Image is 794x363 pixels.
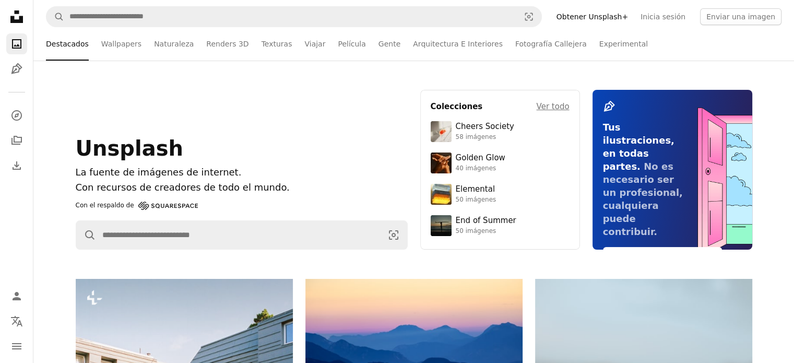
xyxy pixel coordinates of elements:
a: Fotos [6,33,27,54]
a: Elemental50 imágenes [431,184,570,205]
a: Golden Glow40 imágenes [431,153,570,173]
div: Cheers Society [456,122,514,132]
a: Experimental [599,27,648,61]
h1: La fuente de imágenes de internet. [76,165,408,180]
button: Buscar en Unsplash [76,221,96,249]
a: End of Summer50 imágenes [431,215,570,236]
a: Con el respaldo de [76,200,198,212]
button: Idioma [6,311,27,332]
a: Ilustraciones [6,58,27,79]
span: Tus ilustraciones, en todas partes. [603,122,674,172]
a: Película [338,27,365,61]
button: Sube tu primera imagen SVG [603,247,722,264]
div: 40 imágenes [456,165,505,173]
div: Golden Glow [456,153,505,163]
a: Inicia sesión [634,8,692,25]
a: Texturas [262,27,292,61]
a: Wallpapers [101,27,141,61]
div: 50 imágenes [456,196,496,204]
button: Búsqueda visual [516,7,541,27]
form: Encuentra imágenes en todo el sitio [46,6,542,27]
img: premium_photo-1754759085924-d6c35cb5b7a4 [431,153,452,173]
a: Fotografía Callejera [515,27,587,61]
a: Ver todo [536,100,569,113]
button: Búsqueda visual [380,221,407,249]
a: Inicio — Unsplash [6,6,27,29]
a: Cheers Society58 imágenes [431,121,570,142]
form: Encuentra imágenes en todo el sitio [76,220,408,250]
span: No es necesario ser un profesional, cualquiera puede contribuir. [603,161,683,237]
button: Menú [6,336,27,357]
a: Gente [378,27,400,61]
a: Historial de descargas [6,155,27,176]
a: Colecciones [6,130,27,151]
h4: Colecciones [431,100,483,113]
a: Obtener Unsplash+ [550,8,634,25]
a: Renders 3D [206,27,248,61]
p: Con recursos de creadores de todo el mundo. [76,180,408,195]
button: Buscar en Unsplash [46,7,64,27]
a: Montañas azules en capas bajo un cielo pastel [305,342,523,351]
div: 50 imágenes [456,227,516,236]
div: End of Summer [456,216,516,226]
a: Arquitectura E Interiores [413,27,503,61]
a: Explorar [6,105,27,126]
a: Viajar [304,27,325,61]
a: Naturaleza [154,27,194,61]
a: Iniciar sesión / Registrarse [6,286,27,307]
button: Enviar una imagen [700,8,781,25]
span: Unsplash [76,136,183,160]
img: premium_photo-1751985761161-8a269d884c29 [431,184,452,205]
div: 58 imágenes [456,133,514,142]
div: Elemental [456,184,496,195]
img: photo-1610218588353-03e3130b0e2d [431,121,452,142]
img: premium_photo-1754398386796-ea3dec2a6302 [431,215,452,236]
